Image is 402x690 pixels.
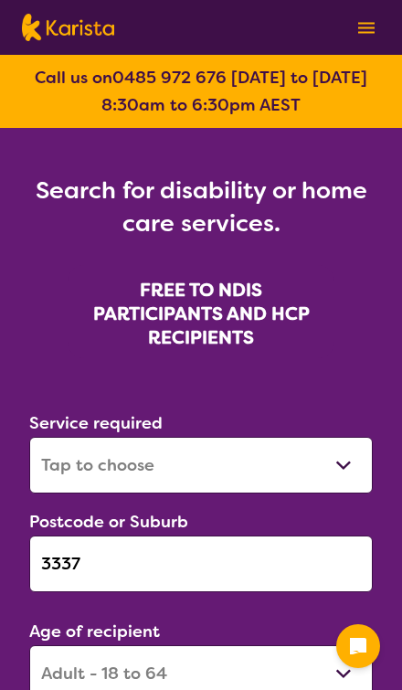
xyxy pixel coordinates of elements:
[29,412,163,434] label: Service required
[22,14,114,41] img: Karista logo
[93,278,310,349] b: FREE TO NDIS PARTICIPANTS AND HCP RECIPIENTS
[358,22,375,34] img: menu
[35,67,367,116] b: Call us on [DATE] to [DATE] 8:30am to 6:30pm AEST
[29,174,373,239] h1: Search for disability or home care services.
[29,621,160,642] label: Age of recipient
[29,511,188,533] label: Postcode or Suburb
[29,536,373,592] input: Type
[112,67,227,89] a: 0485 972 676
